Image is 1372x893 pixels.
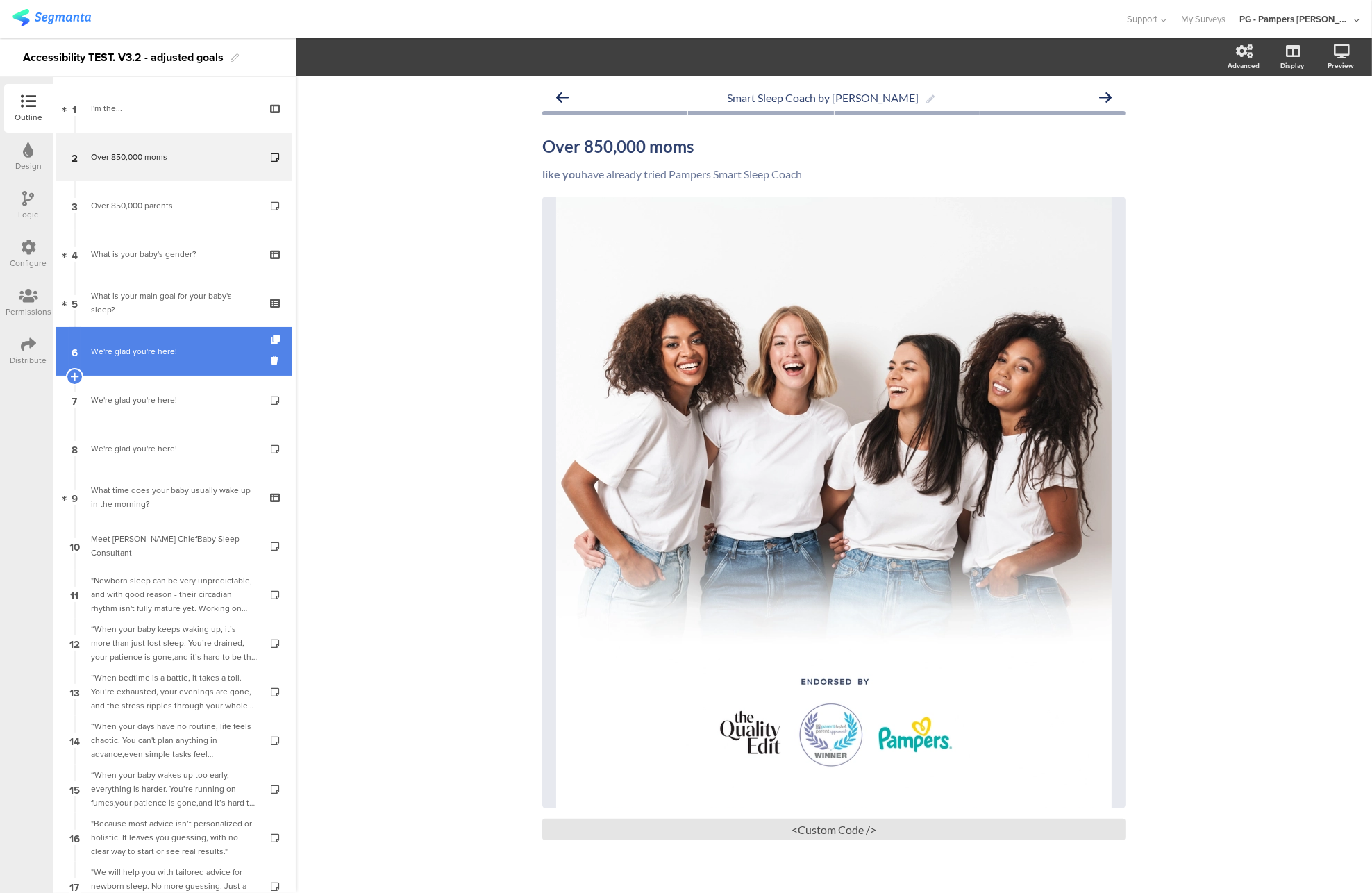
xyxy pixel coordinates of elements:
span: 3 [72,198,78,213]
i: Delete [271,354,283,367]
div: “When your baby keeps waking up, it’s more than just lost sleep. You’re drained, your patience is... [91,622,257,664]
strong: Over 850,000 moms [542,136,694,156]
span: 4 [72,247,78,262]
span: 10 [69,538,80,553]
div: “When bedtime is a battle, it takes a toll. You’re exhausted, your evenings are gone, and the str... [91,671,257,712]
div: “When your days have no routine, life feels chaotic. You can't plan anything in advance,even simp... [91,719,257,761]
a: 10 Meet [PERSON_NAME] ChiefBaby Sleep Consultant [56,521,292,570]
div: What time does your baby usually wake up in the morning?​ [91,483,257,511]
span: 7 [72,392,78,408]
a: 12 “When your baby keeps waking up, it’s more than just lost sleep. You’re drained, your patience... [56,619,292,667]
div: Design [15,160,42,172]
a: 9 What time does your baby usually wake up in the morning?​ [56,473,292,521]
span: 6 [72,344,78,359]
div: Distribute [10,354,47,367]
a: 7 We're glad you're here! [56,376,292,424]
span: 11 [71,587,79,602]
div: Advanced [1228,60,1260,71]
div: "Newborn sleep can be very unpredictable, and with good reason - their circadian rhythm isn't ful... [91,574,257,615]
div: Accessibility TEST. V3.2 - adjusted goals [23,47,224,69]
div: Display [1280,60,1304,71]
a: 1 I'm the... [56,84,292,133]
a: 2 Over 850,000 moms [56,133,292,181]
a: 16 "Because most advice isn’t personalized or holistic. It leaves you guessing, with no clear way... [56,813,292,862]
div: What is your baby's gender? [91,247,257,261]
span: 9 [72,490,78,505]
p: have already tried Pampers Smart Sleep Coach [542,167,1126,181]
a: 4 What is your baby's gender? [56,230,292,278]
div: Over 850,000 moms [91,150,257,164]
div: What is your main goal for your baby's sleep? [91,289,257,317]
span: 12 [69,635,80,651]
div: We're glad you're here! [91,344,257,358]
a: 13 “When bedtime is a battle, it takes a toll. You’re exhausted, your evenings are gone, and the ... [56,667,292,716]
span: 16 [69,830,80,845]
i: Duplicate [271,335,283,344]
div: PG - Pampers [PERSON_NAME] [1239,12,1350,26]
a: 5 What is your main goal for your baby's sleep? [56,278,292,327]
span: 5 [72,295,78,310]
span: 13 [69,684,80,699]
div: "Because most advice isn’t personalized or holistic. It leaves you guessing, with no clear way to... [91,817,257,858]
div: We're glad you're here! [91,442,257,456]
span: 8 [72,441,78,456]
span: 15 [69,781,80,796]
div: Meet Pampers ChiefBaby Sleep Consultant [91,532,257,560]
a: 15 “When your baby wakes up too early, everything is harder. You’re running on fumes,your patienc... [56,765,292,813]
a: 8 We're glad you're here! [56,424,292,473]
div: Permissions [6,306,51,318]
strong: like you [542,167,581,181]
a: 11 "Newborn sleep can be very unpredictable, and with good reason - their circadian rhythm isn't ... [56,570,292,619]
img: segmanta logo [12,9,91,26]
span: Smart Sleep Coach by Pampers [728,91,919,104]
div: Outline [15,111,42,124]
img: Over 850,000 moms cover image [556,197,1112,808]
div: Preview [1328,60,1354,71]
a: 14 “When your days have no routine, life feels chaotic. You can't plan anything in advance,even s... [56,716,292,765]
div: We're glad you're here! [91,393,257,407]
span: Support [1128,12,1158,26]
div: Logic [19,208,39,221]
span: 14 [69,733,80,748]
div: <Custom Code /> [542,819,1126,840]
a: 6 We're glad you're here! [56,327,292,376]
span: 1 [73,101,77,116]
span: 2 [72,149,78,165]
div: I'm the... [91,101,257,115]
div: “When your baby wakes up too early, everything is harder. You’re running on fumes,your patience i... [91,768,257,810]
div: Over 850,000 parents [91,199,257,212]
div: Configure [10,257,47,269]
a: 3 Over 850,000 parents [56,181,292,230]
